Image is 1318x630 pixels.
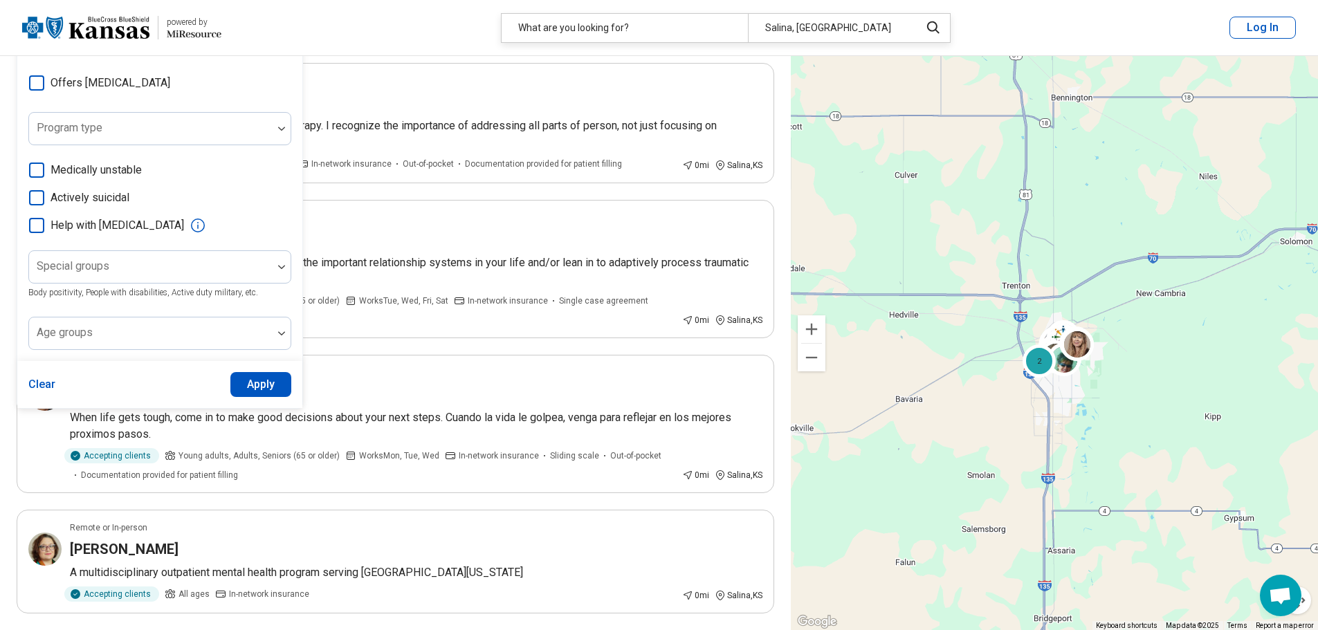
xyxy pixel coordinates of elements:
[502,14,748,42] div: What are you looking for?
[798,315,825,343] button: Zoom in
[22,11,149,44] img: Blue Cross Blue Shield Kansas
[359,295,448,307] span: Works Tue, Wed, Fri, Sat
[229,588,309,600] span: In-network insurance
[28,372,56,397] button: Clear
[682,159,709,172] div: 0 mi
[1256,622,1314,629] a: Report a map error
[1260,575,1301,616] div: Open chat
[550,450,599,462] span: Sliding scale
[682,589,709,602] div: 0 mi
[70,521,147,534] p: Remote or In-person
[70,409,762,443] p: When life gets tough, come in to make good decisions about your next steps. Cuando la vida le gol...
[311,158,392,170] span: In-network insurance
[37,326,93,339] label: Age groups
[610,450,661,462] span: Out-of-pocket
[715,589,762,602] div: Salina , KS
[459,450,539,462] span: In-network insurance
[682,469,709,481] div: 0 mi
[70,118,762,151] p: I work with all ages and specialize in trauma therapy. I recognize the importance of addressing a...
[1166,622,1219,629] span: Map data ©2025
[715,314,762,326] div: Salina , KS
[468,295,548,307] span: In-network insurance
[51,217,184,234] span: Help with [MEDICAL_DATA]
[1227,622,1247,629] a: Terms (opens in new tab)
[715,159,762,172] div: Salina , KS
[70,539,179,559] h3: [PERSON_NAME]
[715,469,762,481] div: Salina , KS
[37,259,109,272] label: Special groups
[28,288,258,297] span: Body positivity, People with disabilities, Active duty military, etc.
[1023,344,1056,378] div: 2
[559,295,648,307] span: Single case agreement
[64,586,159,602] div: Accepting clients
[359,450,439,462] span: Works Mon, Tue, Wed
[465,158,622,170] span: Documentation provided for patient filling
[81,469,238,481] span: Documentation provided for patient filling
[230,372,292,397] button: Apply
[64,448,159,463] div: Accepting clients
[37,121,102,134] label: Program type
[51,75,170,91] span: Offers [MEDICAL_DATA]
[167,16,221,28] div: powered by
[70,564,762,581] p: A multidisciplinary outpatient mental health program serving [GEOGRAPHIC_DATA][US_STATE]
[798,344,825,371] button: Zoom out
[51,162,142,178] span: Medically unstable
[70,254,762,288] p: Come and work on improving your functioning in the important relationship systems in your life an...
[179,588,210,600] span: All ages
[682,314,709,326] div: 0 mi
[179,450,340,462] span: Young adults, Adults, Seniors (65 or older)
[51,189,129,206] span: Actively suicidal
[748,14,912,42] div: Salina, [GEOGRAPHIC_DATA]
[22,11,221,44] a: Blue Cross Blue Shield Kansaspowered by
[403,158,454,170] span: Out-of-pocket
[1229,17,1296,39] button: Log In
